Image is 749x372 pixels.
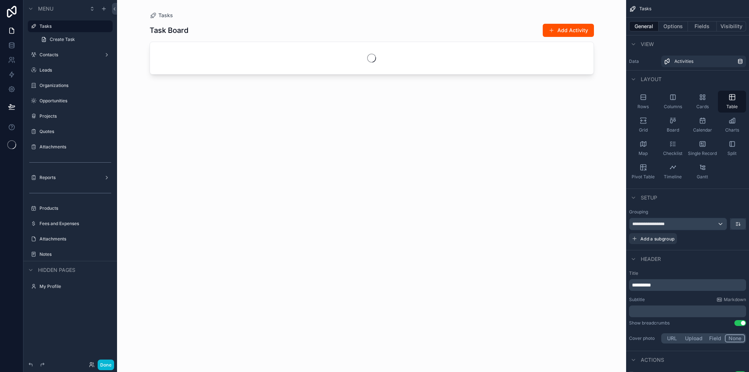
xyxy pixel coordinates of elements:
[682,334,706,342] button: Upload
[39,129,111,134] label: Quotes
[688,151,717,156] span: Single Record
[725,127,739,133] span: Charts
[659,161,687,183] button: Timeline
[717,21,746,31] button: Visibility
[688,137,716,159] button: Single Record
[693,127,712,133] span: Calendar
[38,5,53,12] span: Menu
[39,251,111,257] label: Notes
[696,104,709,110] span: Cards
[688,114,716,136] button: Calendar
[641,76,662,83] span: Layout
[688,161,716,183] button: Gantt
[629,58,658,64] label: Data
[659,114,687,136] button: Board
[629,270,746,276] label: Title
[727,151,737,156] span: Split
[641,194,657,201] span: Setup
[629,161,657,183] button: Pivot Table
[98,360,114,370] button: Done
[39,98,111,104] label: Opportunities
[640,236,674,242] span: Add a subgroup
[629,297,645,303] label: Subtitle
[629,233,677,244] button: Add a subgroup
[39,23,108,29] label: Tasks
[662,334,682,342] button: URL
[724,297,746,303] span: Markdown
[663,151,682,156] span: Checklist
[39,113,111,119] label: Projects
[39,67,111,73] label: Leads
[641,356,664,364] span: Actions
[629,137,657,159] button: Map
[629,279,746,291] div: scrollable content
[641,41,654,48] span: View
[716,297,746,303] a: Markdown
[688,21,717,31] button: Fields
[718,91,746,113] button: Table
[725,334,745,342] button: None
[641,255,661,263] span: Header
[39,236,111,242] label: Attachments
[688,91,716,113] button: Cards
[706,334,725,342] button: Field
[39,52,101,58] label: Contacts
[661,56,746,67] a: Activities
[718,137,746,159] button: Split
[629,21,659,31] button: General
[664,174,682,180] span: Timeline
[659,21,688,31] button: Options
[629,335,658,341] label: Cover photo
[39,284,111,289] label: My Profile
[629,209,648,215] label: Grouping
[50,37,75,42] span: Create Task
[674,58,693,64] span: Activities
[639,6,651,12] span: Tasks
[697,174,708,180] span: Gantt
[37,34,113,45] a: Create Task
[629,91,657,113] button: Rows
[39,144,111,150] label: Attachments
[664,104,682,110] span: Columns
[639,127,648,133] span: Grid
[718,114,746,136] button: Charts
[667,127,679,133] span: Board
[39,221,111,227] label: Fees and Expenses
[39,83,111,88] label: Organizations
[637,104,649,110] span: Rows
[659,137,687,159] button: Checklist
[39,205,111,211] label: Products
[726,104,738,110] span: Table
[629,305,746,317] div: scrollable content
[632,174,655,180] span: Pivot Table
[639,151,648,156] span: Map
[39,175,101,181] label: Reports
[629,114,657,136] button: Grid
[659,91,687,113] button: Columns
[38,266,75,274] span: Hidden pages
[629,320,670,326] div: Show breadcrumbs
